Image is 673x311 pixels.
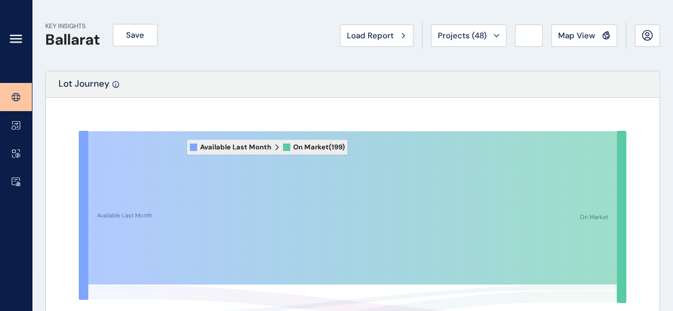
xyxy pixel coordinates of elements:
[551,24,617,47] button: Map View
[113,24,157,46] button: Save
[438,30,487,41] span: Projects ( 48 )
[558,30,595,41] span: Map View
[126,30,144,40] span: Save
[347,30,394,41] span: Load Report
[59,78,110,97] p: Lot Journey
[45,31,100,49] h1: Ballarat
[431,24,506,47] button: Projects (48)
[340,24,413,47] button: Load Report
[45,22,100,31] p: KEY INSIGHTS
